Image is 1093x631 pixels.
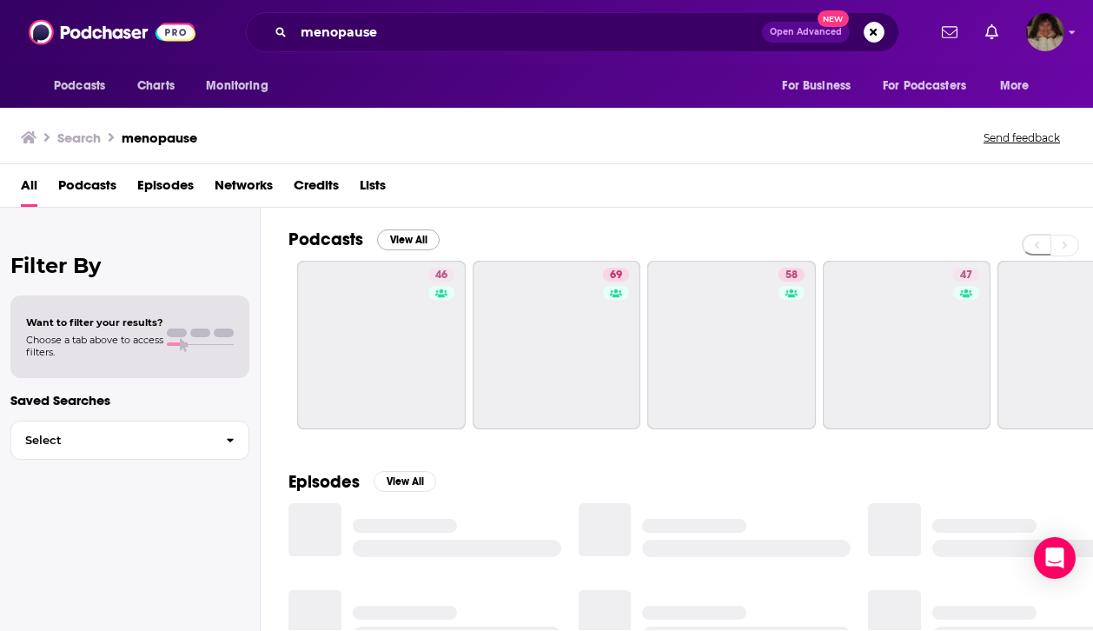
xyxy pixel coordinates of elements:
[122,130,197,146] h3: menopause
[428,268,454,282] a: 46
[137,171,194,207] a: Episodes
[978,17,1005,47] a: Show notifications dropdown
[288,229,363,250] h2: Podcasts
[953,268,979,282] a: 47
[1026,13,1064,51] img: User Profile
[762,22,850,43] button: Open AdvancedNew
[294,18,762,46] input: Search podcasts, credits, & more...
[473,261,641,429] a: 69
[360,171,386,207] a: Lists
[374,471,436,492] button: View All
[29,16,195,49] img: Podchaser - Follow, Share and Rate Podcasts
[58,171,116,207] a: Podcasts
[21,171,37,207] a: All
[26,316,163,329] span: Want to filter your results?
[778,268,805,282] a: 58
[288,471,436,493] a: EpisodesView All
[11,435,212,446] span: Select
[10,392,249,408] p: Saved Searches
[288,471,360,493] h2: Episodes
[206,74,268,98] span: Monitoring
[294,171,339,207] a: Credits
[935,17,964,47] a: Show notifications dropdown
[288,229,440,250] a: PodcastsView All
[297,261,466,429] a: 46
[377,229,440,250] button: View All
[978,130,1065,145] button: Send feedback
[10,253,249,278] h2: Filter By
[1026,13,1064,51] span: Logged in as angelport
[988,70,1051,103] button: open menu
[785,267,798,284] span: 58
[26,334,163,358] span: Choose a tab above to access filters.
[42,70,128,103] button: open menu
[960,267,972,284] span: 47
[647,261,816,429] a: 58
[1000,74,1030,98] span: More
[603,268,629,282] a: 69
[770,70,872,103] button: open menu
[246,12,899,52] div: Search podcasts, credits, & more...
[1034,537,1076,579] div: Open Intercom Messenger
[194,70,290,103] button: open menu
[823,261,991,429] a: 47
[818,10,849,27] span: New
[883,74,966,98] span: For Podcasters
[137,74,175,98] span: Charts
[435,267,447,284] span: 46
[10,421,249,460] button: Select
[215,171,273,207] a: Networks
[782,74,851,98] span: For Business
[871,70,991,103] button: open menu
[1026,13,1064,51] button: Show profile menu
[54,74,105,98] span: Podcasts
[770,28,842,37] span: Open Advanced
[610,267,622,284] span: 69
[126,70,185,103] a: Charts
[57,130,101,146] h3: Search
